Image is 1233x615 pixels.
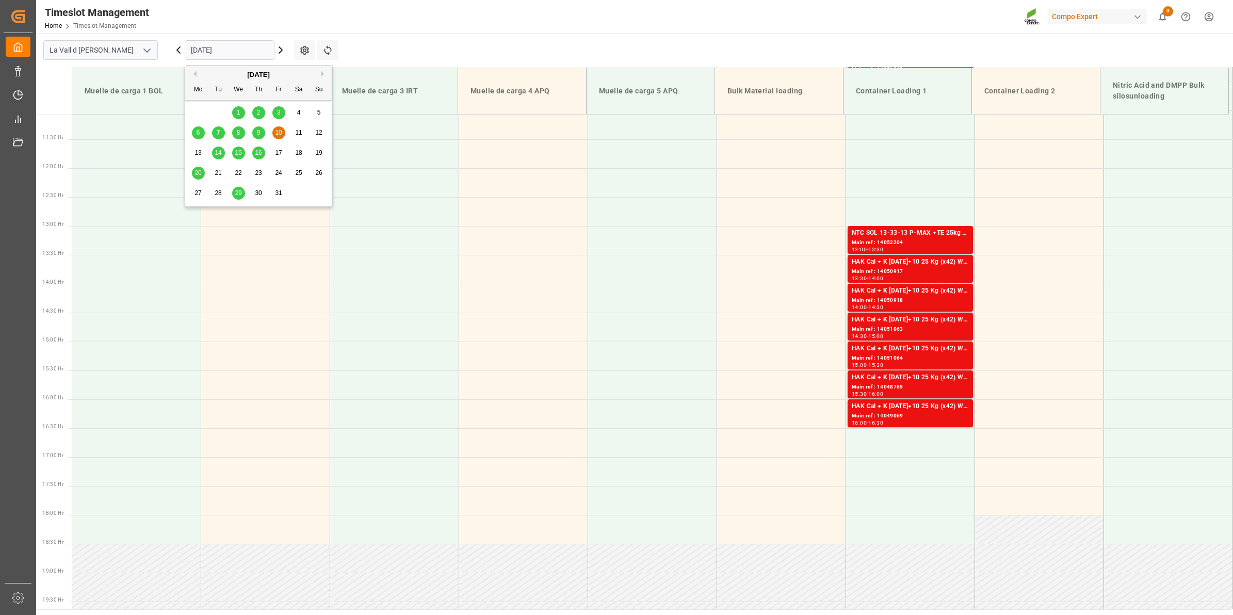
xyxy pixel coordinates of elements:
div: [DATE] [185,70,332,80]
span: 1 [237,109,240,116]
div: Choose Monday, October 20th, 2025 [192,167,205,180]
div: Choose Wednesday, October 29th, 2025 [232,187,245,200]
div: Choose Tuesday, October 28th, 2025 [212,187,225,200]
div: Choose Saturday, October 4th, 2025 [293,106,305,119]
div: Choose Saturday, October 18th, 2025 [293,147,305,159]
div: Choose Monday, October 13th, 2025 [192,147,205,159]
div: Compo Expert [1048,9,1147,24]
div: Choose Saturday, October 25th, 2025 [293,167,305,180]
div: Main ref : 14050917 [852,267,969,276]
span: 8 [237,129,240,136]
span: 11 [295,129,302,136]
span: 16:00 Hr [42,395,63,400]
span: 21 [215,169,221,176]
div: Choose Sunday, October 19th, 2025 [313,147,326,159]
div: - [867,392,868,396]
div: Choose Tuesday, October 7th, 2025 [212,126,225,139]
input: DD.MM.YYYY [185,40,274,60]
div: Choose Thursday, October 23rd, 2025 [252,167,265,180]
button: Compo Expert [1048,7,1151,26]
span: 5 [317,109,321,116]
button: Help Center [1174,5,1197,28]
div: Muelle de carga 1 BOL [80,82,192,101]
div: HAK Cal + K [DATE]+10 25 Kg (x42) WW [852,315,969,325]
div: 14:30 [852,334,867,338]
div: Fr [272,84,285,96]
div: Choose Friday, October 17th, 2025 [272,147,285,159]
div: 16:00 [868,392,883,396]
div: Main ref : 14048765 [852,383,969,392]
span: 3 [1163,6,1173,17]
div: Main ref : 14049069 [852,412,969,420]
span: 13:00 Hr [42,221,63,227]
span: 19:30 Hr [42,597,63,603]
span: 4 [297,109,301,116]
div: - [867,334,868,338]
div: Choose Wednesday, October 15th, 2025 [232,147,245,159]
span: 15 [235,149,241,156]
span: 14:00 Hr [42,279,63,285]
span: 13 [194,149,201,156]
div: 14:00 [852,305,867,310]
div: Choose Thursday, October 2nd, 2025 [252,106,265,119]
div: 13:30 [852,276,867,281]
a: Home [45,22,62,29]
span: 22 [235,169,241,176]
div: Nitric Acid and DMPP Bulk silosunloading [1109,76,1220,106]
span: 12:00 Hr [42,164,63,169]
div: Sa [293,84,305,96]
span: 9 [257,129,261,136]
div: Choose Wednesday, October 8th, 2025 [232,126,245,139]
div: Main ref : 14050918 [852,296,969,305]
div: Choose Wednesday, October 1st, 2025 [232,106,245,119]
div: Su [313,84,326,96]
span: 16 [255,149,262,156]
div: Choose Friday, October 24th, 2025 [272,167,285,180]
span: 27 [194,189,201,197]
div: 14:30 [868,305,883,310]
span: 15:00 Hr [42,337,63,343]
div: 14:00 [868,276,883,281]
span: 20 [194,169,201,176]
span: 14:30 Hr [42,308,63,314]
div: Choose Thursday, October 16th, 2025 [252,147,265,159]
div: Bulk Material loading [723,82,835,101]
div: 16:30 [868,420,883,425]
div: - [867,363,868,367]
span: 13:30 Hr [42,250,63,256]
div: HAK Cal + K [DATE]+10 25 Kg (x42) WW [852,286,969,296]
div: Main ref : 14051063 [852,325,969,334]
div: - [867,276,868,281]
div: HAK Cal + K [DATE]+10 25 Kg (x42) WW [852,373,969,383]
span: 26 [315,169,322,176]
span: 19 [315,149,322,156]
div: Mo [192,84,205,96]
span: 17:00 Hr [42,452,63,458]
span: 17:30 Hr [42,481,63,487]
div: month 2025-10 [188,103,329,203]
div: 15:30 [852,392,867,396]
button: Previous Month [190,71,197,77]
span: 28 [215,189,221,197]
div: Choose Tuesday, October 14th, 2025 [212,147,225,159]
div: Timeslot Management [45,5,149,20]
div: NTC SOL 13-33-13 P-MAX +TE 25kg (x48) WW [852,228,969,238]
div: Muelle de carga 4 APQ [466,82,578,101]
div: - [867,420,868,425]
div: Muelle de carga 5 APQ [595,82,706,101]
div: Choose Monday, October 27th, 2025 [192,187,205,200]
span: 19:00 Hr [42,568,63,574]
div: HAK Cal + K [DATE]+10 25 Kg (x42) WW [852,344,969,354]
span: 18 [295,149,302,156]
span: 29 [235,189,241,197]
div: Choose Thursday, October 30th, 2025 [252,187,265,200]
span: 30 [255,189,262,197]
div: - [867,305,868,310]
div: Th [252,84,265,96]
div: Main ref : 14051064 [852,354,969,363]
div: Main ref : 14052204 [852,238,969,247]
span: 31 [275,189,282,197]
span: 10 [275,129,282,136]
img: Screenshot%202023-09-29%20at%2010.02.21.png_1712312052.png [1024,8,1041,26]
div: Container Loading 1 [852,82,963,101]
